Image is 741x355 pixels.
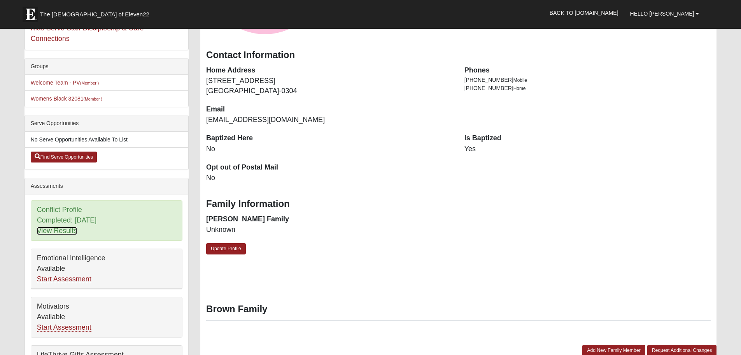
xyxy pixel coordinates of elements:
[31,152,97,162] a: Find Serve Opportunities
[31,249,182,289] div: Emotional Intelligence Available
[37,323,91,332] a: Start Assessment
[206,243,246,254] a: Update Profile
[464,133,711,143] dt: Is Baptized
[206,115,453,125] dd: [EMAIL_ADDRESS][DOMAIN_NAME]
[206,162,453,173] dt: Opt out of Postal Mail
[464,84,711,92] li: [PHONE_NUMBER]
[25,58,188,75] div: Groups
[84,97,102,101] small: (Member )
[464,65,711,76] dt: Phones
[206,198,711,210] h3: Family Information
[31,95,102,102] a: Womens Black 32081(Member )
[206,225,453,235] dd: Unknown
[37,227,77,235] a: View Results
[206,49,711,61] h3: Contact Information
[19,3,174,22] a: The [DEMOGRAPHIC_DATA] of Eleven22
[206,304,711,315] h3: Brown Family
[25,178,188,194] div: Assessments
[25,115,188,132] div: Serve Opportunities
[206,76,453,96] dd: [STREET_ADDRESS] [GEOGRAPHIC_DATA]-0304
[40,11,149,18] span: The [DEMOGRAPHIC_DATA] of Eleven22
[31,297,182,337] div: Motivators Available
[206,214,453,224] dt: [PERSON_NAME] Family
[624,4,705,23] a: Hello [PERSON_NAME]
[630,11,694,17] span: Hello [PERSON_NAME]
[206,104,453,115] dt: Email
[513,78,527,83] span: Mobile
[31,201,182,240] div: Conflict Profile Completed: [DATE]
[31,79,99,86] a: Welcome Team - PV(Member )
[206,65,453,76] dt: Home Address
[464,144,711,154] dd: Yes
[37,275,91,283] a: Start Assessment
[464,76,711,84] li: [PHONE_NUMBER]
[513,86,526,91] span: Home
[206,133,453,143] dt: Baptized Here
[80,81,99,85] small: (Member )
[206,144,453,154] dd: No
[25,132,188,148] li: No Serve Opportunities Available To List
[206,173,453,183] dd: No
[544,3,624,23] a: Back to [DOMAIN_NAME]
[23,7,38,22] img: Eleven22 logo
